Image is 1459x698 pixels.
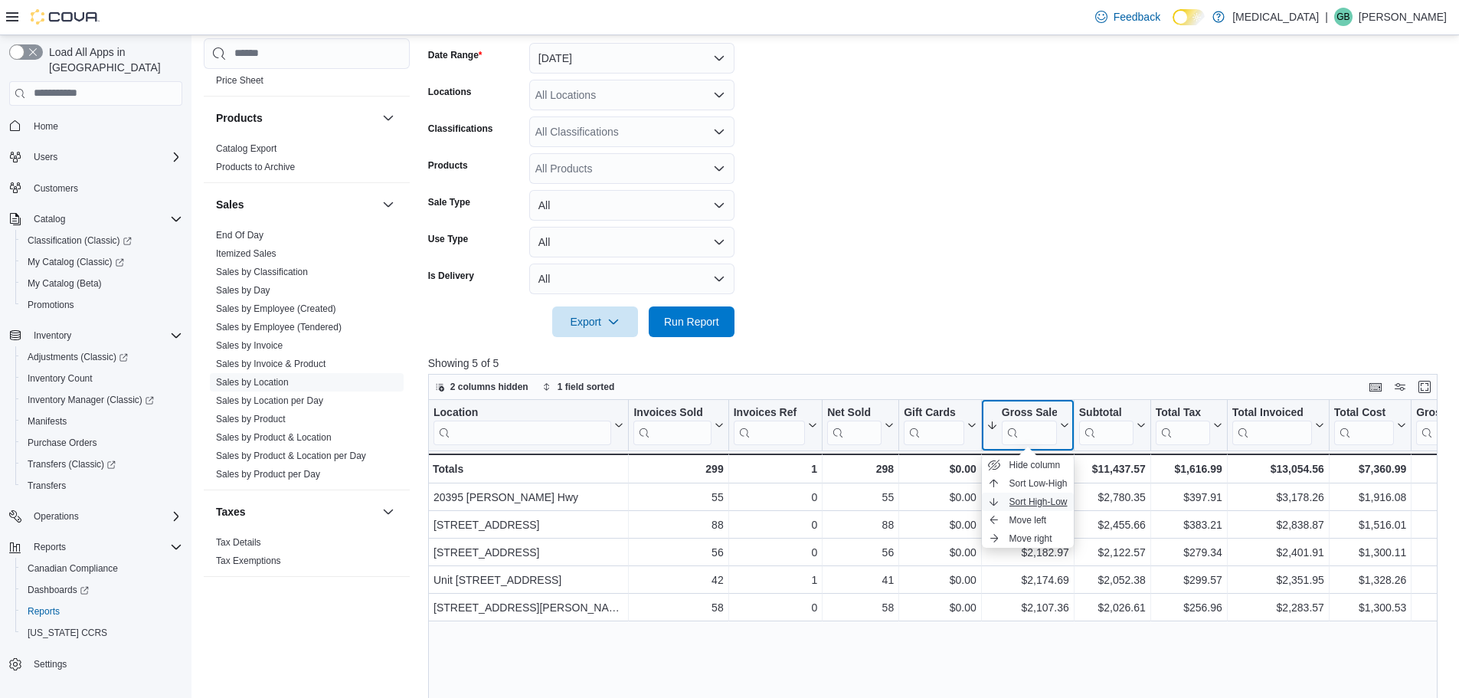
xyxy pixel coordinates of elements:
button: Gross Sales [986,405,1069,444]
button: Manifests [15,411,188,432]
a: Settings [28,655,73,673]
span: Inventory [34,329,71,342]
button: Catalog [28,210,71,228]
div: Total Tax [1156,405,1210,444]
span: Inventory Manager (Classic) [28,394,154,406]
span: Washington CCRS [21,624,182,642]
button: My Catalog (Beta) [15,273,188,294]
div: $1,616.99 [1156,460,1222,478]
span: 2 columns hidden [450,381,528,393]
button: Export [552,306,638,337]
button: Location [433,405,623,444]
div: Net Sold [827,405,882,444]
div: 88 [633,516,723,534]
span: Manifests [28,415,67,428]
div: $256.96 [1156,598,1222,617]
button: Sort Low-High [982,474,1074,493]
a: Sales by Employee (Tendered) [216,322,342,333]
span: Home [34,120,58,133]
span: Canadian Compliance [28,562,118,575]
div: $0.00 [904,488,976,506]
div: Total Cost [1334,405,1394,444]
span: Promotions [28,299,74,311]
span: Operations [34,510,79,523]
div: $397.91 [1156,488,1222,506]
span: Classification (Classic) [21,231,182,250]
button: Sales [379,195,397,214]
span: Purchase Orders [28,437,97,449]
div: Totals [433,460,623,478]
button: Reports [15,601,188,622]
div: $2,283.57 [1232,598,1324,617]
div: $0.00 [904,460,976,478]
div: 42 [633,571,723,589]
div: Gross Sales [1002,405,1057,444]
span: Move right [1009,533,1052,545]
span: My Catalog (Classic) [28,256,124,268]
span: Canadian Compliance [21,559,182,578]
span: Settings [34,658,67,670]
div: $2,052.38 [1079,571,1146,589]
span: My Catalog (Beta) [28,277,102,290]
div: Location [433,405,611,420]
div: Sales [204,226,410,490]
label: Is Delivery [428,270,474,282]
a: End Of Day [216,230,263,241]
button: All [529,264,734,294]
div: $0.00 [904,598,976,617]
div: $3,178.26 [1232,488,1324,506]
span: Sales by Product & Location per Day [216,450,366,462]
span: Sales by Location per Day [216,395,323,407]
span: Customers [34,182,78,195]
div: $1,300.53 [1334,598,1406,617]
a: Sales by Product per Day [216,469,320,480]
span: Sales by Product [216,413,286,425]
div: $383.21 [1156,516,1222,534]
div: 58 [633,598,723,617]
button: Open list of options [713,89,725,101]
div: Total Cost [1334,405,1394,420]
div: $0.00 [904,571,976,589]
div: $11,437.57 [1079,460,1146,478]
span: Sales by Invoice [216,339,283,352]
div: [STREET_ADDRESS] [433,543,623,562]
button: All [529,227,734,257]
button: Gift Cards [904,405,976,444]
div: 298 [827,460,894,478]
a: My Catalog (Beta) [21,274,108,293]
span: Manifests [21,412,182,431]
span: Catalog Export [216,143,276,155]
label: Use Type [428,233,468,245]
span: Sort High-Low [1009,496,1068,508]
span: Home [28,116,182,136]
button: Run Report [649,306,734,337]
span: Transfers [21,477,182,495]
div: Location [433,405,611,444]
button: Inventory [3,325,188,346]
div: 41 [827,571,894,589]
div: $2,780.35 [1079,488,1146,506]
div: $1,516.01 [1334,516,1406,534]
p: Showing 5 of 5 [428,356,1448,371]
span: Sales by Employee (Tendered) [216,321,342,333]
div: [STREET_ADDRESS] [433,516,623,534]
span: Sales by Employee (Created) [216,303,336,315]
div: $0.00 [904,543,976,562]
button: Home [3,115,188,137]
button: Canadian Compliance [15,558,188,579]
span: Users [34,151,57,163]
span: Inventory Count [28,372,93,385]
a: Sales by Classification [216,267,308,277]
div: $13,054.56 [1232,460,1324,478]
div: $0.00 [904,516,976,534]
button: Total Invoiced [1232,405,1324,444]
span: Sales by Classification [216,266,308,278]
p: | [1325,8,1328,26]
span: Operations [28,507,182,526]
a: Classification (Classic) [15,230,188,251]
span: Sales by Day [216,284,270,297]
span: My Catalog (Classic) [21,253,182,271]
div: $2,838.87 [1232,516,1324,534]
span: Adjustments (Classic) [28,351,128,363]
span: 1 field sorted [558,381,615,393]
